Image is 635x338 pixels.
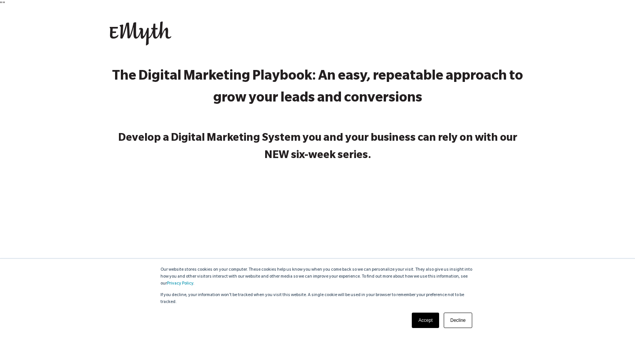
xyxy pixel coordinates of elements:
strong: The Digital Marketing Playbook: An easy, repeatable approach to grow your leads and conversions [112,70,523,107]
a: Accept [412,313,439,328]
a: Decline [444,313,472,328]
strong: Develop a Digital Marketing System you and your business can rely on with our NEW six-week series. [118,133,517,162]
p: Our website stores cookies on your computer. These cookies help us know you when you come back so... [160,266,475,287]
p: If you decline, your information won’t be tracked when you visit this website. A single cookie wi... [160,292,475,306]
img: EMyth [110,22,171,45]
a: Privacy Policy [167,281,193,286]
